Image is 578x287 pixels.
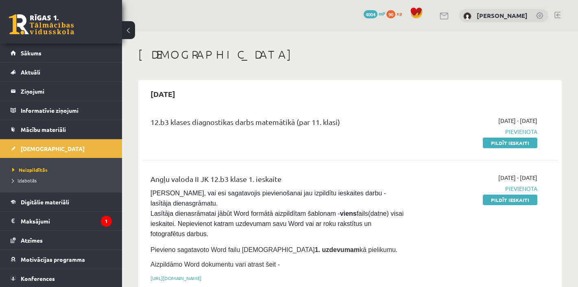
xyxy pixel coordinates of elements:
a: 90 xp [386,10,406,17]
span: Pievieno sagatavoto Word failu [DEMOGRAPHIC_DATA] kā pielikumu. [150,246,397,253]
span: [DATE] - [DATE] [498,173,537,182]
span: Digitālie materiāli [21,198,69,206]
a: Rīgas 1. Tālmācības vidusskola [9,14,74,35]
i: 1 [101,216,112,227]
a: 4004 mP [364,10,385,17]
span: Neizpildītās [12,167,48,173]
a: Pildīt ieskaiti [483,195,537,205]
span: [DEMOGRAPHIC_DATA] [21,145,85,152]
span: 90 [386,10,395,18]
a: Atzīmes [11,231,112,250]
strong: viens [340,210,357,217]
span: [DATE] - [DATE] [498,116,537,125]
a: Aktuāli [11,63,112,81]
span: Izlabotās [12,177,37,184]
a: Maksājumi1 [11,212,112,230]
a: Motivācijas programma [11,250,112,269]
legend: Maksājumi [21,212,112,230]
span: Pievienota [417,127,537,136]
span: Konferences [21,275,55,282]
span: Motivācijas programma [21,256,85,263]
span: Aizpildāmo Word dokumentu vari atrast šeit - [150,261,280,268]
h2: [DATE] [142,84,183,103]
a: [PERSON_NAME] [477,11,528,20]
a: Sākums [11,44,112,62]
a: [DEMOGRAPHIC_DATA] [11,139,112,158]
a: Digitālie materiāli [11,193,112,211]
span: xp [397,10,402,17]
span: Mācību materiāli [21,126,66,133]
span: Sākums [21,49,41,57]
strong: 1. uzdevumam [315,246,360,253]
a: Informatīvie ziņojumi [11,101,112,120]
div: 12.b3 klases diagnostikas darbs matemātikā (par 11. klasi) [150,116,404,131]
a: Ziņojumi [11,82,112,101]
span: [PERSON_NAME], vai esi sagatavojis pievienošanai jau izpildītu ieskaites darbu - lasītāja dienasg... [150,190,406,237]
a: Pildīt ieskaiti [483,138,537,148]
h1: [DEMOGRAPHIC_DATA] [138,48,562,61]
div: Angļu valoda II JK 12.b3 klase 1. ieskaite [150,173,404,188]
legend: Ziņojumi [21,82,112,101]
legend: Informatīvie ziņojumi [21,101,112,120]
a: Neizpildītās [12,166,114,173]
span: Pievienota [417,184,537,193]
span: 4004 [364,10,377,18]
span: Aktuāli [21,68,40,76]
a: [URL][DOMAIN_NAME] [150,275,201,281]
img: Artis Sūniņš [463,12,471,20]
span: mP [379,10,385,17]
a: Izlabotās [12,177,114,184]
span: Atzīmes [21,237,43,244]
a: Mācību materiāli [11,120,112,139]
